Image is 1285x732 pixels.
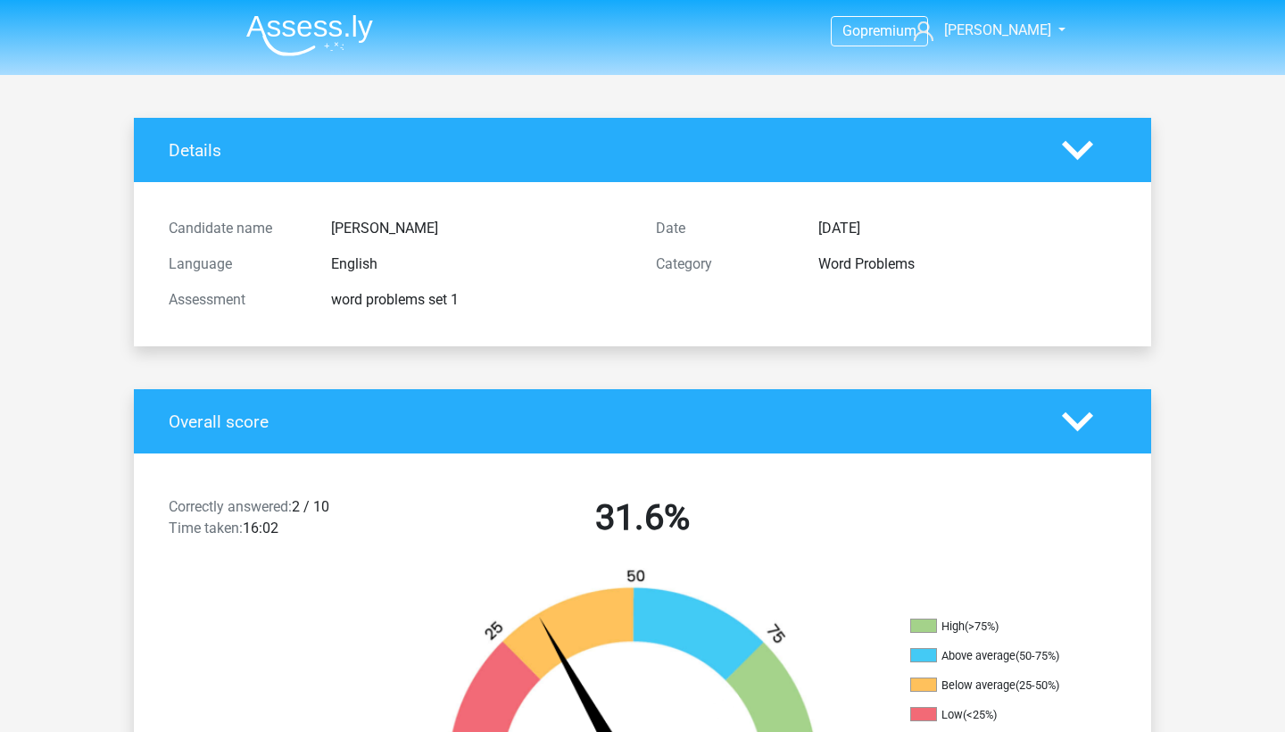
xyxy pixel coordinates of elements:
img: Assessly [246,14,373,56]
h4: Details [169,140,1035,161]
div: (50-75%) [1016,649,1059,662]
h4: Overall score [169,412,1035,432]
li: Below average [910,678,1089,694]
div: [DATE] [805,218,1130,239]
span: Time taken: [169,520,243,537]
div: word problems set 1 [318,289,642,311]
div: 2 / 10 16:02 [155,496,399,546]
li: High [910,619,1089,635]
div: Language [155,254,318,275]
div: Candidate name [155,218,318,239]
span: [PERSON_NAME] [944,21,1051,38]
div: (<25%) [963,708,997,721]
div: English [318,254,642,275]
div: (>75%) [965,620,999,633]
a: [PERSON_NAME] [907,20,1053,41]
li: Above average [910,648,1089,664]
h2: 31.6% [412,496,873,539]
a: Gopremium [832,19,927,43]
span: Go [842,22,860,39]
div: [PERSON_NAME] [318,218,642,239]
span: Correctly answered: [169,498,292,515]
li: Low [910,707,1089,723]
div: (25-50%) [1016,678,1059,692]
div: Word Problems [805,254,1130,275]
div: Date [642,218,805,239]
div: Assessment [155,289,318,311]
span: premium [860,22,916,39]
div: Category [642,254,805,275]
